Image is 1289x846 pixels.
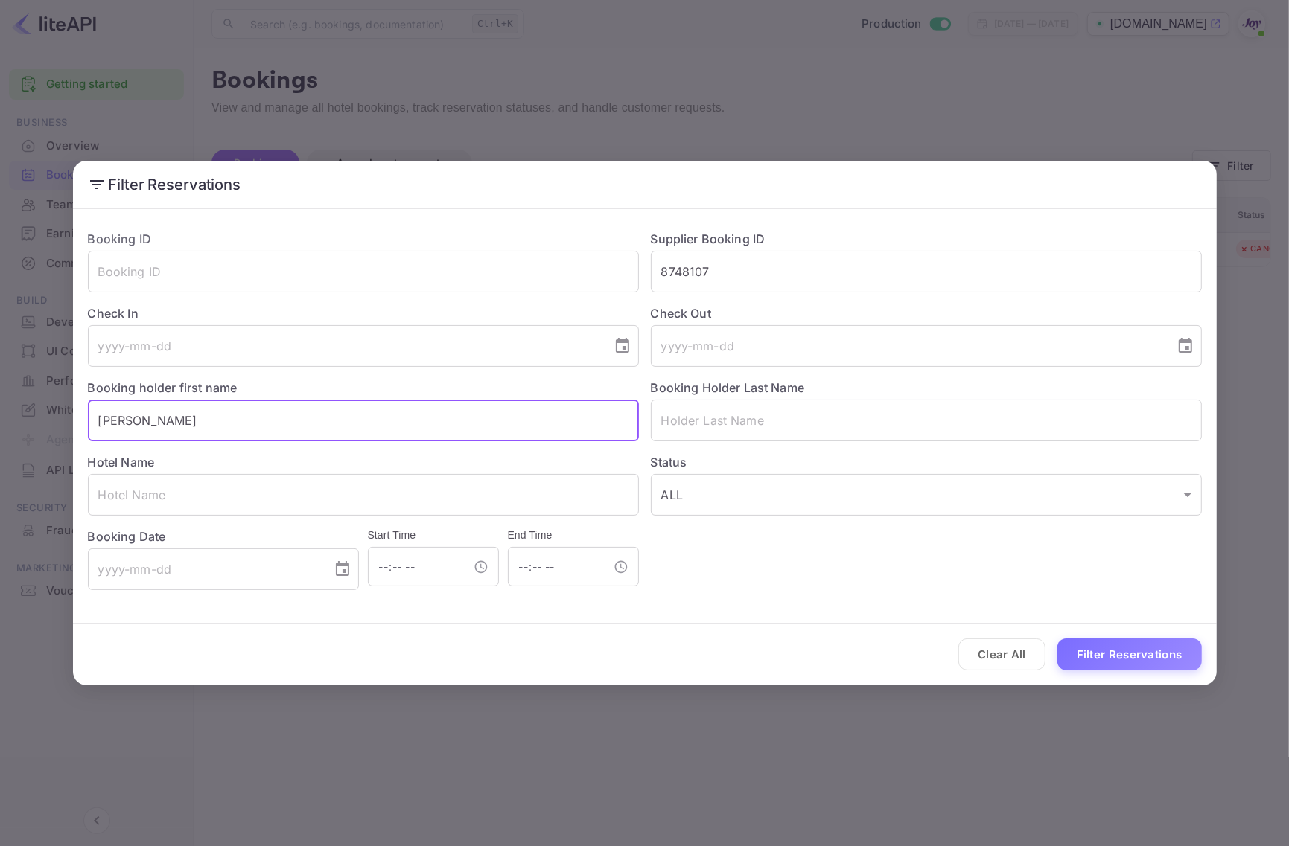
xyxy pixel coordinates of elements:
[651,400,1202,441] input: Holder Last Name
[651,231,766,246] label: Supplier Booking ID
[88,231,152,246] label: Booking ID
[88,251,639,292] input: Booking ID
[88,325,602,367] input: yyyy-mm-dd
[1171,331,1200,361] button: Choose date
[328,554,357,584] button: Choose date
[958,638,1045,670] button: Clear All
[651,304,1202,322] label: Check Out
[651,453,1202,471] label: Status
[88,528,359,545] label: Booking Date
[88,304,639,322] label: Check In
[608,331,637,361] button: Choose date
[88,548,322,590] input: yyyy-mm-dd
[88,455,155,470] label: Hotel Name
[651,380,805,395] label: Booking Holder Last Name
[508,528,639,544] h6: End Time
[73,161,1217,208] h2: Filter Reservations
[88,400,639,441] input: Holder First Name
[1057,638,1202,670] button: Filter Reservations
[651,325,1165,367] input: yyyy-mm-dd
[651,474,1202,516] div: ALL
[88,474,639,516] input: Hotel Name
[88,380,238,395] label: Booking holder first name
[368,528,499,544] h6: Start Time
[651,251,1202,292] input: Supplier Booking ID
